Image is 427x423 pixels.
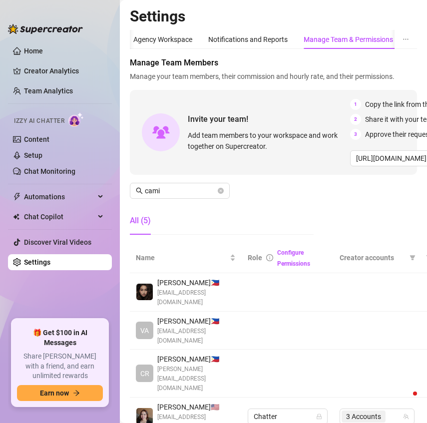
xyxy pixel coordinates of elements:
[130,71,417,82] span: Manage your team members, their commission and hourly rate, and their permissions.
[157,316,236,327] span: [PERSON_NAME] 🇵🇭
[145,185,216,196] input: Search members
[342,411,386,423] span: 3 Accounts
[13,193,21,201] span: thunderbolt
[136,284,153,300] img: Camille Largoza
[346,411,381,422] span: 3 Accounts
[24,63,104,79] a: Creator Analytics
[24,135,49,143] a: Content
[350,129,361,140] span: 3
[17,385,103,401] button: Earn nowarrow-right
[393,389,417,413] iframe: Intercom live chat
[350,114,361,125] span: 2
[17,352,103,381] span: Share [PERSON_NAME] with a friend, and earn unlimited rewards
[73,390,80,397] span: arrow-right
[130,243,242,273] th: Name
[13,213,19,220] img: Chat Copilot
[304,34,393,45] div: Manage Team & Permissions
[17,328,103,348] span: 🎁 Get $100 in AI Messages
[140,325,149,336] span: VA
[157,365,236,393] span: [PERSON_NAME][EMAIL_ADDRESS][DOMAIN_NAME]
[248,254,262,262] span: Role
[340,252,406,263] span: Creator accounts
[410,255,416,261] span: filter
[24,258,50,266] a: Settings
[277,249,310,267] a: Configure Permissions
[24,209,95,225] span: Chat Copilot
[136,187,143,194] span: search
[208,34,288,45] div: Notifications and Reports
[157,402,236,413] span: [PERSON_NAME] 🇺🇸
[188,113,350,125] span: Invite your team!
[395,30,417,49] button: ellipsis
[157,277,236,288] span: [PERSON_NAME] 🇵🇭
[403,414,409,420] span: team
[157,354,236,365] span: [PERSON_NAME] 🇵🇭
[24,189,95,205] span: Automations
[350,99,361,110] span: 1
[14,116,64,126] span: Izzy AI Chatter
[157,288,236,307] span: [EMAIL_ADDRESS][DOMAIN_NAME]
[24,151,42,159] a: Setup
[24,87,73,95] a: Team Analytics
[157,327,236,346] span: [EMAIL_ADDRESS][DOMAIN_NAME]
[24,167,75,175] a: Chat Monitoring
[68,112,84,127] img: AI Chatter
[266,254,273,261] span: info-circle
[408,250,418,265] span: filter
[136,252,228,263] span: Name
[24,238,91,246] a: Discover Viral Videos
[130,7,417,26] h2: Settings
[218,188,224,194] button: close-circle
[8,24,83,34] img: logo-BBDzfeDw.svg
[316,414,322,420] span: lock
[24,47,43,55] a: Home
[188,130,346,152] span: Add team members to your workspace and work together on Supercreator.
[130,57,417,69] span: Manage Team Members
[133,34,192,45] div: Agency Workspace
[130,215,151,227] div: All (5)
[403,36,409,42] span: ellipsis
[140,368,149,379] span: CR
[40,389,69,397] span: Earn now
